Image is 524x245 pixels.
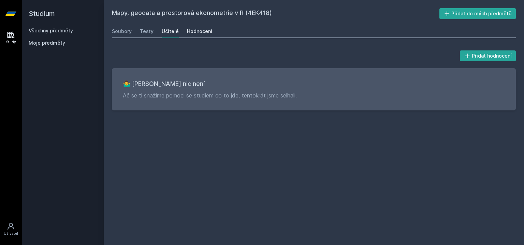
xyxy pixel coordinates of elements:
a: Všechny předměty [29,28,73,33]
button: Přidat do mých předmětů [439,8,516,19]
a: Soubory [112,25,132,38]
h2: Mapy, geodata a prostorová ekonometrie v R (4EK418) [112,8,439,19]
span: Moje předměty [29,40,65,46]
div: Učitelé [162,28,179,35]
a: Učitelé [162,25,179,38]
div: Testy [140,28,154,35]
a: Uživatel [1,219,20,240]
h3: 🤷‍♂️ [PERSON_NAME] nic není [123,79,505,89]
button: Přidat hodnocení [460,50,516,61]
a: Hodnocení [187,25,212,38]
div: Uživatel [4,231,18,236]
a: Study [1,27,20,48]
div: Hodnocení [187,28,212,35]
div: Study [6,40,16,45]
a: Testy [140,25,154,38]
p: Ač se ti snažíme pomoci se studiem co to jde, tentokrát jsme selhali. [123,91,505,99]
div: Soubory [112,28,132,35]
